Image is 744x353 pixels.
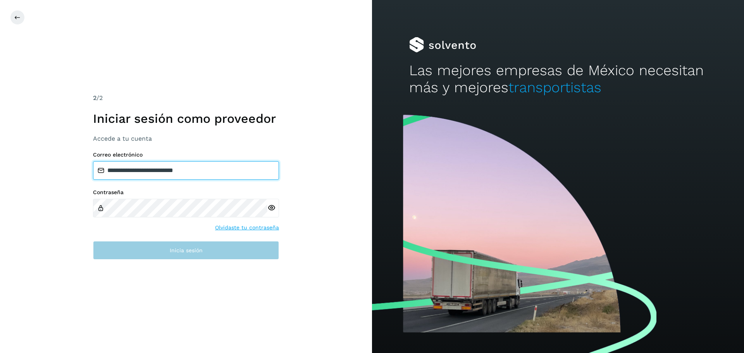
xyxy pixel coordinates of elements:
[508,79,601,96] span: transportistas
[93,241,279,260] button: Inicia sesión
[93,94,96,102] span: 2
[170,248,203,253] span: Inicia sesión
[93,135,279,142] h3: Accede a tu cuenta
[93,152,279,158] label: Correo electrónico
[409,62,707,96] h2: Las mejores empresas de México necesitan más y mejores
[93,189,279,196] label: Contraseña
[215,224,279,232] a: Olvidaste tu contraseña
[93,93,279,103] div: /2
[93,111,279,126] h1: Iniciar sesión como proveedor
